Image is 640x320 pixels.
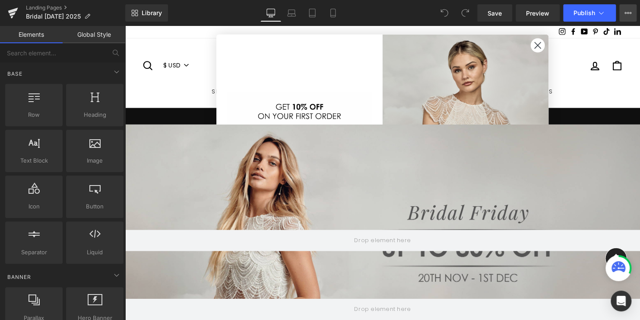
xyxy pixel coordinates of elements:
img: 1cabc141-cade-4dd8-8507-d0fd7a2a811c.jpeg [261,9,430,252]
span: Save [488,9,502,18]
a: Global Style [63,26,125,43]
span: Library [142,9,162,17]
a: Shop [81,59,114,74]
span: Heading [69,110,121,119]
img: GET 10% OFF ON YOUR FIRST ORDER [104,67,250,140]
span: Publish [573,10,595,16]
button: Publish [563,4,616,22]
a: Mobile [323,4,343,22]
span: Banner [6,273,32,281]
span: Base [6,70,23,78]
a: New Styles Added to SaleShop the Sale [19,87,503,96]
span: Image [69,156,121,165]
div: Open Intercom Messenger [611,291,631,311]
a: Laptop [281,4,302,22]
a: Tablet [302,4,323,22]
button: More [619,4,637,22]
span: Preview [526,9,549,18]
span: Text Block [8,156,60,165]
a: Landing Pages [26,4,125,11]
a: Preview [516,4,560,22]
span: Button [69,202,121,211]
ul: Primary [17,59,505,74]
button: Close dialog [411,12,426,27]
button: Redo [456,4,474,22]
span: Icon [8,202,60,211]
button: Undo [436,4,453,22]
span: Row [8,110,60,119]
a: Desktop [260,4,281,22]
a: New Library [125,4,168,22]
span: Separator [8,248,60,257]
span: Bridal [DATE] 2025 [26,13,81,20]
span: Liquid [69,248,121,257]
